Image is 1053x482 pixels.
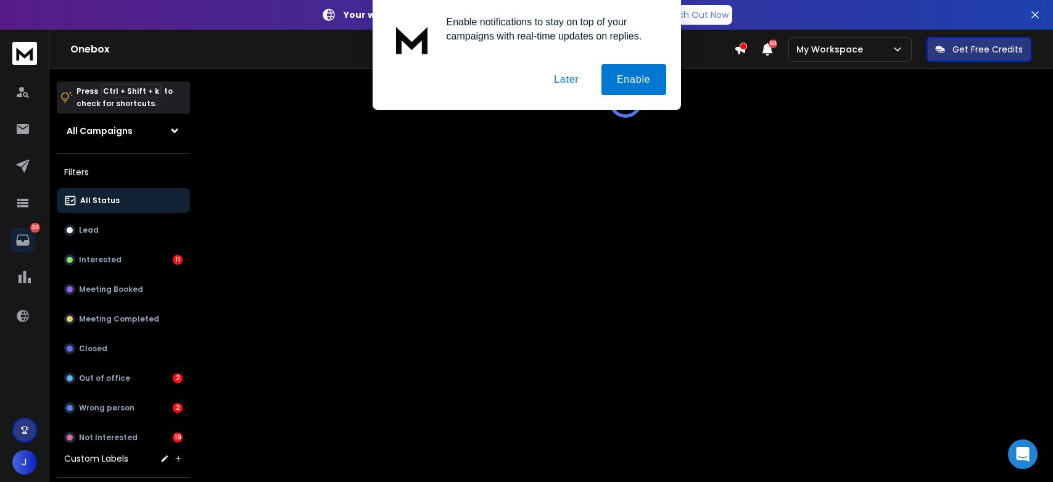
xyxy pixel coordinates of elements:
h3: Custom Labels [64,452,128,465]
button: J [12,450,37,475]
a: 34 [10,228,35,252]
button: Not Interested19 [57,425,190,450]
div: 2 [173,403,183,413]
button: All Campaigns [57,118,190,143]
p: Wrong person [79,403,134,413]
h1: All Campaigns [67,125,133,137]
button: Enable [601,64,666,95]
p: Meeting Completed [79,314,159,324]
p: All Status [80,196,120,206]
button: Lead [57,218,190,243]
div: 11 [173,255,183,265]
p: Interested [79,255,122,265]
div: 2 [173,373,183,383]
button: Meeting Booked [57,277,190,302]
button: Meeting Completed [57,307,190,331]
div: Open Intercom Messenger [1008,439,1038,469]
button: Wrong person2 [57,396,190,420]
div: 19 [173,433,183,443]
p: Lead [79,225,99,235]
button: Later [539,64,594,95]
p: Meeting Booked [79,285,143,294]
img: notification icon [387,15,437,64]
p: Out of office [79,373,130,383]
p: Not Interested [79,433,138,443]
div: Enable notifications to stay on top of your campaigns with real-time updates on replies. [437,15,666,43]
button: All Status [57,188,190,213]
h3: Filters [57,164,190,181]
button: Out of office2 [57,366,190,391]
p: Closed [79,344,107,354]
button: Closed [57,336,190,361]
button: Interested11 [57,247,190,272]
p: 34 [30,223,40,233]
